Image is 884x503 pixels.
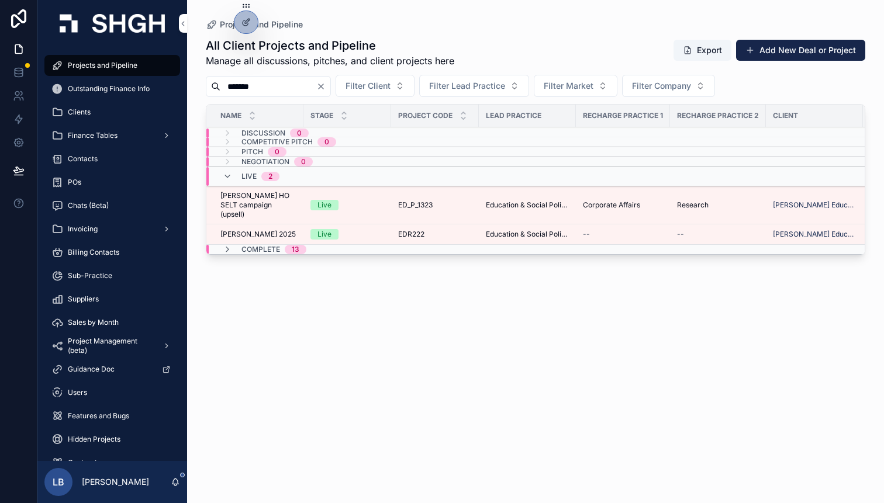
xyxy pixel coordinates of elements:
span: Sales by Month [68,318,119,327]
span: Discussion [241,129,285,138]
div: 0 [297,129,302,138]
div: 2 [268,172,272,181]
span: Guidance Doc [68,365,115,374]
a: Features and Bugs [44,405,180,426]
a: Chats (Beta) [44,195,180,216]
a: [PERSON_NAME] HO SELT campaign (upsell) [220,191,296,219]
span: Clients [68,107,91,117]
button: Add New Deal or Project [736,40,865,61]
div: Live [317,229,331,240]
a: Live [310,229,384,240]
span: Recharge Practice 1 [583,111,663,120]
span: Complete [241,245,280,254]
a: Projects and Pipeline [206,19,303,30]
span: Project Management (beta) [68,337,153,355]
a: -- [677,230,759,239]
span: ED_P_1323 [398,200,433,210]
span: Negotiation [241,157,289,166]
a: Contracts [44,452,180,473]
span: Sub-Practice [68,271,112,280]
a: Outstanding Finance Info [44,78,180,99]
span: Project Code [398,111,453,120]
a: -- [583,230,663,239]
a: [PERSON_NAME] Education Limited [773,230,856,239]
span: Research [677,200,709,210]
a: Users [44,382,180,403]
a: Projects and Pipeline [44,55,180,76]
a: EDR222 [398,230,472,239]
button: Select Button [622,75,715,97]
span: Features and Bugs [68,411,129,421]
span: Outstanding Finance Info [68,84,150,93]
a: Research [677,200,759,210]
div: 0 [275,147,279,157]
a: Education & Social Policy [486,200,569,210]
span: EDR222 [398,230,424,239]
span: LB [53,475,64,489]
a: Project Management (beta) [44,335,180,356]
span: Pitch [241,147,263,157]
span: POs [68,178,81,187]
span: Contracts [68,458,101,467]
span: Chats (Beta) [68,201,109,210]
a: Suppliers [44,289,180,310]
a: Guidance Doc [44,359,180,380]
a: [PERSON_NAME] Education Limited [773,200,856,210]
a: Invoicing [44,218,180,240]
span: Filter Client [346,80,391,92]
span: Filter Market [544,80,593,92]
span: Hidden Projects [68,435,120,444]
span: Contacts [68,154,98,164]
span: Filter Lead Practice [429,80,505,92]
h1: All Client Projects and Pipeline [206,37,454,54]
div: scrollable content [37,47,187,461]
div: Live [317,200,331,210]
span: Finance Tables [68,131,118,140]
img: App logo [60,14,165,33]
span: Projects and Pipeline [220,19,303,30]
a: POs [44,172,180,193]
a: [PERSON_NAME] 2025 [220,230,296,239]
div: 13 [292,245,299,254]
span: Projects and Pipeline [68,61,137,70]
span: Name [220,111,241,120]
a: Finance Tables [44,125,180,146]
span: Corporate Affairs [583,200,640,210]
span: Suppliers [68,294,99,304]
button: Clear [316,82,330,91]
p: [PERSON_NAME] [82,476,149,488]
span: -- [677,230,684,239]
span: Competitive Pitch [241,137,313,147]
a: Hidden Projects [44,429,180,450]
a: Contacts [44,148,180,169]
span: Client [773,111,798,120]
button: Select Button [534,75,617,97]
button: Select Button [419,75,529,97]
button: Select Button [336,75,415,97]
span: Lead Practice [486,111,541,120]
a: ED_P_1323 [398,200,472,210]
span: Invoicing [68,224,98,234]
span: Stage [310,111,333,120]
span: Billing Contacts [68,248,119,257]
a: Sales by Month [44,312,180,333]
span: Manage all discussions, pitches, and client projects here [206,54,454,68]
a: Education & Social Policy [486,230,569,239]
div: 0 [324,137,329,147]
button: Export [674,40,731,61]
span: Users [68,388,87,397]
div: 0 [301,157,306,166]
a: Sub-Practice [44,265,180,286]
span: Filter Company [632,80,691,92]
span: Recharge Practice 2 [677,111,759,120]
span: Live [241,172,257,181]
